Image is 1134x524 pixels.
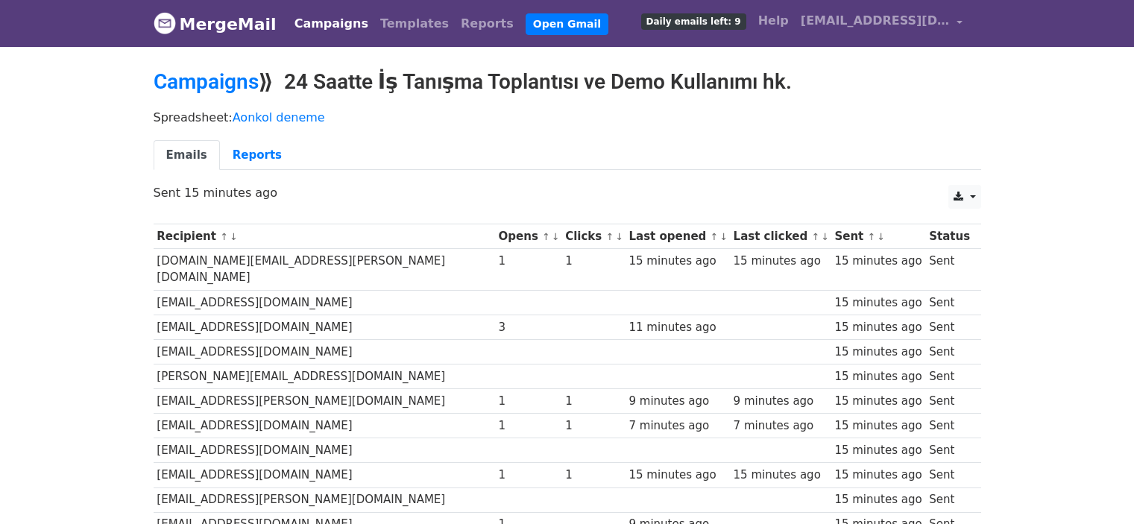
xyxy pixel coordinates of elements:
a: MergeMail [154,8,277,40]
div: 1 [565,253,622,270]
div: 1 [565,417,622,435]
a: ↑ [605,231,614,242]
a: ↓ [877,231,885,242]
img: MergeMail logo [154,12,176,34]
td: [EMAIL_ADDRESS][DOMAIN_NAME] [154,438,495,463]
div: 9 minutes ago [734,393,828,410]
div: 15 minutes ago [834,417,922,435]
td: Sent [925,389,973,414]
div: 1 [499,393,558,410]
a: Reports [220,140,294,171]
td: Sent [925,249,973,291]
div: 3 [499,319,558,336]
td: Sent [925,339,973,364]
td: [PERSON_NAME][EMAIL_ADDRESS][DOMAIN_NAME] [154,364,495,389]
div: 1 [565,393,622,410]
td: Sent [925,364,973,389]
th: Sent [831,224,926,249]
div: 7 minutes ago [734,417,828,435]
a: ↓ [821,231,829,242]
div: 9 minutes ago [629,393,726,410]
a: ↑ [220,231,228,242]
div: 15 minutes ago [834,319,922,336]
td: [EMAIL_ADDRESS][DOMAIN_NAME] [154,414,495,438]
th: Clicks [561,224,625,249]
a: ↑ [811,231,819,242]
div: 15 minutes ago [834,442,922,459]
a: Campaigns [154,69,259,94]
a: Campaigns [289,9,374,39]
a: [EMAIL_ADDRESS][DOMAIN_NAME] [795,6,969,41]
td: [EMAIL_ADDRESS][DOMAIN_NAME] [154,339,495,364]
a: ↓ [552,231,560,242]
a: Daily emails left: 9 [635,6,752,36]
div: 15 minutes ago [734,253,828,270]
div: 15 minutes ago [834,294,922,312]
div: 1 [565,467,622,484]
div: 15 minutes ago [834,344,922,361]
td: [EMAIL_ADDRESS][PERSON_NAME][DOMAIN_NAME] [154,487,495,512]
div: 15 minutes ago [734,467,828,484]
div: 15 minutes ago [834,491,922,508]
div: 15 minutes ago [834,368,922,385]
td: Sent [925,487,973,512]
div: 15 minutes ago [629,467,726,484]
th: Opens [495,224,562,249]
a: ↓ [615,231,623,242]
div: 15 minutes ago [834,253,922,270]
div: 7 minutes ago [629,417,726,435]
a: ↓ [230,231,238,242]
div: 15 minutes ago [629,253,726,270]
td: [EMAIL_ADDRESS][DOMAIN_NAME] [154,463,495,487]
th: Last clicked [730,224,831,249]
p: Sent 15 minutes ago [154,185,981,201]
td: [EMAIL_ADDRESS][PERSON_NAME][DOMAIN_NAME] [154,389,495,414]
a: Help [752,6,795,36]
a: Templates [374,9,455,39]
th: Last opened [626,224,730,249]
div: 1 [499,467,558,484]
div: 15 minutes ago [834,467,922,484]
th: Recipient [154,224,495,249]
td: [EMAIL_ADDRESS][DOMAIN_NAME] [154,315,495,339]
span: Daily emails left: 9 [641,13,746,30]
td: Sent [925,414,973,438]
span: [EMAIL_ADDRESS][DOMAIN_NAME] [801,12,950,30]
p: Spreadsheet: [154,110,981,125]
a: ↑ [542,231,550,242]
td: Sent [925,438,973,463]
td: [EMAIL_ADDRESS][DOMAIN_NAME] [154,290,495,315]
div: 15 minutes ago [834,393,922,410]
a: Reports [455,9,520,39]
th: Status [925,224,973,249]
h2: ⟫ 24 Saatte İş Tanışma Toplantısı ve Demo Kullanımı hk. [154,69,981,95]
div: 1 [499,417,558,435]
a: ↑ [867,231,875,242]
a: Aonkol deneme [233,110,325,124]
a: Open Gmail [526,13,608,35]
a: Emails [154,140,220,171]
a: ↓ [719,231,728,242]
td: Sent [925,315,973,339]
td: [DOMAIN_NAME][EMAIL_ADDRESS][PERSON_NAME][DOMAIN_NAME] [154,249,495,291]
a: ↑ [711,231,719,242]
div: 11 minutes ago [629,319,726,336]
td: Sent [925,463,973,487]
td: Sent [925,290,973,315]
div: 1 [499,253,558,270]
